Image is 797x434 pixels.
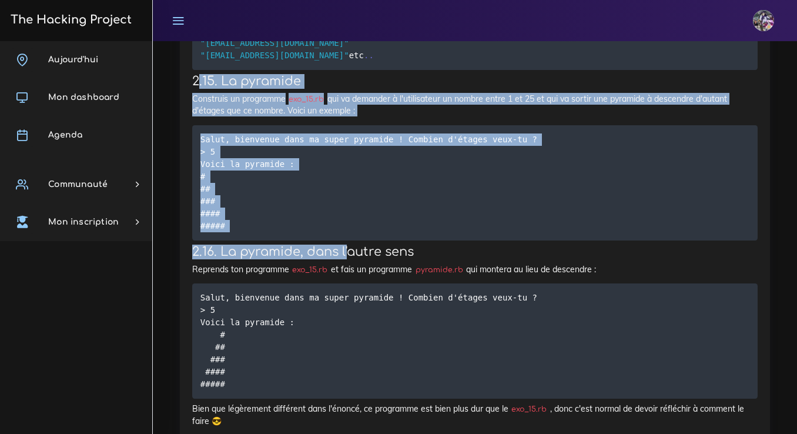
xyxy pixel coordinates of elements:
span: Mon inscription [48,218,119,226]
code: Salut, bienvenue dans ma super pyramide ! Combien d'étages veux-tu ? > 5 Voici la pyramide : # ##... [200,133,537,232]
span: . [364,51,369,60]
span: "[EMAIL_ADDRESS][DOMAIN_NAME]" [200,38,349,48]
code: etc [200,36,377,62]
h3: 2.16. La pyramide, dans l'autre sens [192,245,758,259]
p: Construis un programme qui va demander à l'utilisateur un nombre entre 1 et 25 et qui va sortir u... [192,93,758,117]
p: Bien que légèrement différent dans l'énoncé, ce programme est bien plus dur que le , donc c'est n... [192,403,758,427]
p: Reprends ton programme et fais un programme qui montera au lieu de descendre : [192,263,758,275]
span: Communauté [48,180,108,189]
h3: 2.15. La pyramide [192,74,758,89]
code: pyramide.rb [412,264,466,276]
span: Mon dashboard [48,93,119,102]
code: Salut, bienvenue dans ma super pyramide ! Combien d'étages veux-tu ? > 5 Voici la pyramide : # ##... [200,291,537,390]
span: "[EMAIL_ADDRESS][DOMAIN_NAME]" [200,51,349,60]
span: Agenda [48,131,82,139]
span: Aujourd'hui [48,55,98,64]
code: exo_15.rb [286,94,327,105]
code: exo_15.rb [289,264,331,276]
h3: The Hacking Project [7,14,132,26]
img: eg54bupqcshyolnhdacp.jpg [753,10,774,31]
code: exo_15.rb [508,403,550,415]
span: . [369,51,373,60]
